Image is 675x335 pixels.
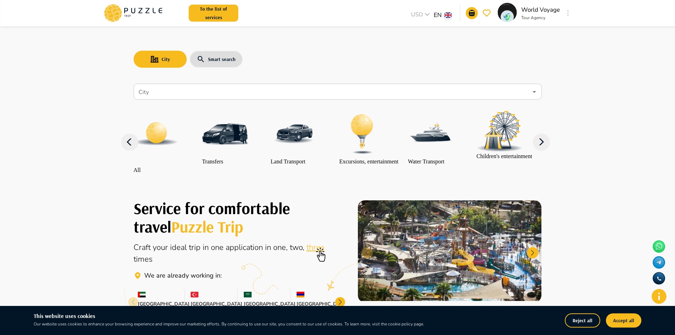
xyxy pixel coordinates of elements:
h6: This website uses cookies [34,312,459,321]
img: Puzzle trip [358,200,541,302]
div: Online aggregator of travel services to travel around the world. [134,242,342,265]
span: Craft [134,242,153,253]
img: Landing Transport [271,111,317,157]
p: [GEOGRAPHIC_DATA] [191,300,233,308]
span: two, [290,242,306,253]
img: all [134,111,179,157]
button: To the list of services [189,5,238,22]
p: Tour Agency [521,15,560,21]
div: The category you selected is not available in mentioned city [271,111,317,165]
p: Our website uses cookies to enhance your browsing experience and improve our marketing efforts. B... [34,321,459,327]
p: [GEOGRAPHIC_DATA] [244,300,286,308]
button: favorite [481,7,493,19]
div: The category you selected is not available in mentioned city [477,111,532,160]
span: one [211,242,226,253]
img: Children activity [477,111,523,152]
h1: Create your perfect trip with Puzzle Trip. [134,199,342,236]
span: application [226,242,265,253]
img: profile_picture PuzzleTrip [498,3,517,22]
button: Smart search [190,51,243,68]
p: Water Transport [408,158,454,165]
button: notifications [466,7,478,19]
img: Water Transport [408,111,454,157]
p: Excursions, entertainment [339,158,398,165]
button: Open [529,87,539,97]
div: USD [409,10,434,21]
button: Reject all [565,313,600,328]
span: ideal [170,242,189,253]
span: one, [273,242,290,253]
span: three [306,242,325,253]
button: Accept all [606,313,641,328]
p: [GEOGRAPHIC_DATA] [297,300,339,308]
span: your [153,242,170,253]
p: World Voyage [521,5,560,15]
button: City [134,51,187,68]
p: All [134,167,199,173]
span: in [265,242,273,253]
div: The category you selected is not available in mentioned city [134,111,199,173]
img: GetTransfer [202,111,248,157]
div: The category you selected is not available in mentioned city [339,111,398,165]
p: EN [434,11,442,20]
p: Children's entertainment [477,153,532,160]
div: The category you selected is not available in mentioned city [408,111,454,165]
span: trip [189,242,203,253]
span: in [203,242,211,253]
span: Puzzle Trip [171,217,243,236]
p: [GEOGRAPHIC_DATA] [138,300,180,308]
p: Transfers [202,158,248,165]
p: Land Transport [271,158,317,165]
img: Activity Transport [339,111,385,157]
p: Travel Service Puzzle Trip [144,271,222,280]
img: lang [445,12,452,18]
span: times [134,254,153,264]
